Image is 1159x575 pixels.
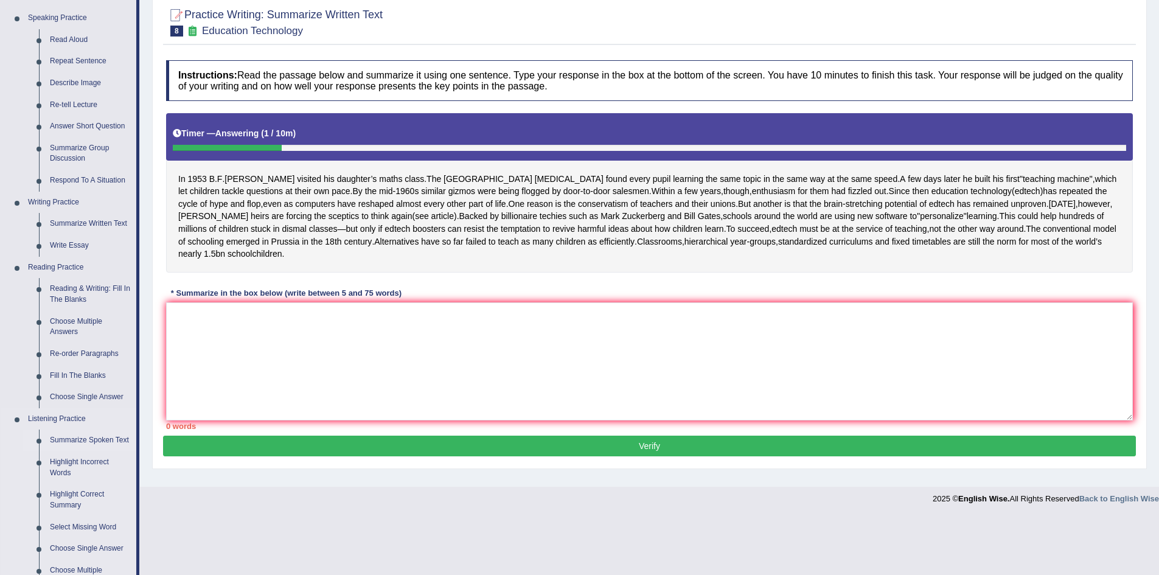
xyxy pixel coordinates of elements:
[797,210,817,223] span: Click to see word definition
[447,198,466,211] span: Click to see word definition
[311,235,322,248] span: Click to see word definition
[793,198,807,211] span: Click to see word definition
[44,311,136,343] a: Choose Multiple Answers
[827,173,835,186] span: Click to see word definition
[44,538,136,560] a: Choose Single Answer
[178,223,207,235] span: Click to see word definition
[912,235,951,248] span: Click to see word definition
[555,198,562,211] span: Click to see word definition
[810,185,829,198] span: Click to see word definition
[692,198,708,211] span: Click to see word definition
[1006,173,1020,186] span: Click to see word definition
[173,129,296,138] h5: Timer —
[273,223,280,235] span: Click to see word definition
[750,235,776,248] span: Click to see word definition
[495,198,506,211] span: Click to see word definition
[297,173,321,186] span: Click to see word definition
[723,210,751,223] span: Click to see word definition
[975,173,990,186] span: Click to see word definition
[346,223,358,235] span: Click to see word definition
[202,25,303,37] small: Education Technology
[738,198,751,211] span: Click to see word definition
[44,94,136,116] a: Re-tell Lecture
[295,198,335,211] span: Click to see word definition
[895,223,927,235] span: Click to see word definition
[44,386,136,408] a: Choose Single Answer
[251,223,271,235] span: Click to see word definition
[178,235,186,248] span: Click to see word definition
[261,128,264,138] b: (
[743,173,761,186] span: Click to see word definition
[630,173,650,186] span: Click to see word definition
[302,235,308,248] span: Click to see word definition
[44,29,136,51] a: Read Aloud
[329,210,360,223] span: Click to see word definition
[186,26,199,37] small: Exam occurring question
[163,436,1136,456] button: Verify
[1097,210,1104,223] span: Click to see word definition
[468,198,483,211] span: Click to see word definition
[848,185,872,198] span: Click to see word definition
[448,223,462,235] span: Click to see word definition
[783,210,795,223] span: Click to see word definition
[231,198,245,211] span: Click to see word definition
[684,235,728,248] span: Click to see word definition
[831,185,845,198] span: Click to see word definition
[857,210,873,223] span: Click to see word definition
[405,173,424,186] span: Click to see word definition
[874,173,897,186] span: Click to see word definition
[222,185,245,198] span: Click to see word definition
[44,430,136,451] a: Summarize Spoken Text
[787,173,807,186] span: Click to see word definition
[264,128,293,138] b: 1 / 10m
[698,210,720,223] span: Click to see word definition
[188,235,224,248] span: Click to see word definition
[993,173,1004,186] span: Click to see word definition
[799,223,818,235] span: Click to see word definition
[944,173,960,186] span: Click to see word definition
[752,185,796,198] span: Click to see word definition
[933,487,1159,504] div: 2025 © All Rights Reserved
[637,235,682,248] span: Click to see word definition
[540,210,566,223] span: Click to see word definition
[924,173,942,186] span: Click to see word definition
[251,210,269,223] span: Click to see word definition
[431,210,454,223] span: Click to see word definition
[963,173,973,186] span: Click to see word definition
[931,185,969,198] span: Click to see word definition
[314,210,325,223] span: Click to see word definition
[247,198,261,211] span: Click to see word definition
[997,223,1024,235] span: Click to see word definition
[442,235,451,248] span: Click to see word definition
[44,517,136,538] a: Select Missing Word
[170,26,183,37] span: 8
[314,185,330,198] span: Click to see word definition
[673,173,703,186] span: Click to see word definition
[958,223,977,235] span: Click to see word definition
[498,185,519,198] span: Click to see word definition
[360,223,376,235] span: Click to see word definition
[44,170,136,192] a: Respond To A Situation
[501,210,537,223] span: Click to see word definition
[423,198,444,211] span: Click to see word definition
[593,185,610,198] span: Click to see word definition
[178,173,186,186] span: Click to see word definition
[178,198,198,211] span: Click to see word definition
[44,451,136,484] a: Highlight Incorrect Words
[23,257,136,279] a: Reading Practice
[209,173,215,186] span: Click to see word definition
[1015,185,1040,198] span: Click to see word definition
[630,198,638,211] span: Click to see word definition
[190,185,220,198] span: Click to see word definition
[166,113,1133,273] div: . . . . " ", . - - - . , , . ( ) , . . - . , , ( ). , " " . — . , , . . . , - , . .
[885,198,917,211] span: Click to see word definition
[1078,198,1110,211] span: Click to see word definition
[706,173,717,186] span: Click to see word definition
[44,278,136,310] a: Reading & Writing: Fill In The Blanks
[631,223,652,235] span: Click to see word definition
[1011,198,1046,211] span: Click to see word definition
[379,185,393,198] span: Click to see word definition
[835,210,855,223] span: Click to see word definition
[700,185,721,198] span: Click to see word definition
[459,210,488,223] span: Click to see word definition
